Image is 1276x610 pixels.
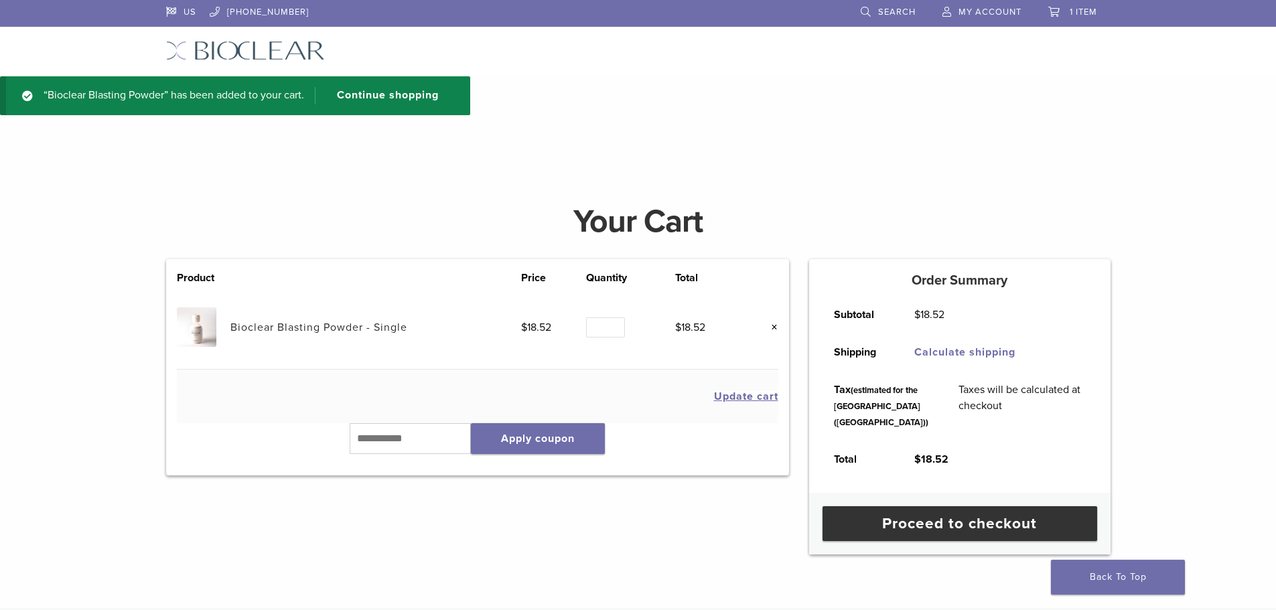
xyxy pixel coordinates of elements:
[914,453,921,466] span: $
[834,385,928,428] small: (estimated for the [GEOGRAPHIC_DATA] ([GEOGRAPHIC_DATA]))
[944,371,1101,441] td: Taxes will be calculated at checkout
[823,506,1097,541] a: Proceed to checkout
[521,321,527,334] span: $
[819,333,900,371] th: Shipping
[914,453,948,466] bdi: 18.52
[156,206,1121,238] h1: Your Cart
[819,296,900,333] th: Subtotal
[714,391,778,402] button: Update cart
[959,7,1021,17] span: My Account
[819,441,900,478] th: Total
[315,87,449,104] a: Continue shopping
[914,308,944,321] bdi: 18.52
[675,270,741,286] th: Total
[1051,560,1185,595] a: Back To Top
[166,41,325,60] img: Bioclear
[177,270,230,286] th: Product
[819,371,944,441] th: Tax
[471,423,605,454] button: Apply coupon
[761,319,778,336] a: Remove this item
[1070,7,1097,17] span: 1 item
[675,321,681,334] span: $
[586,270,675,286] th: Quantity
[521,270,587,286] th: Price
[878,7,916,17] span: Search
[521,321,551,334] bdi: 18.52
[809,273,1111,289] h5: Order Summary
[914,308,920,321] span: $
[914,346,1015,359] a: Calculate shipping
[177,307,216,347] img: Bioclear Blasting Powder - Single
[675,321,705,334] bdi: 18.52
[230,321,407,334] a: Bioclear Blasting Powder - Single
